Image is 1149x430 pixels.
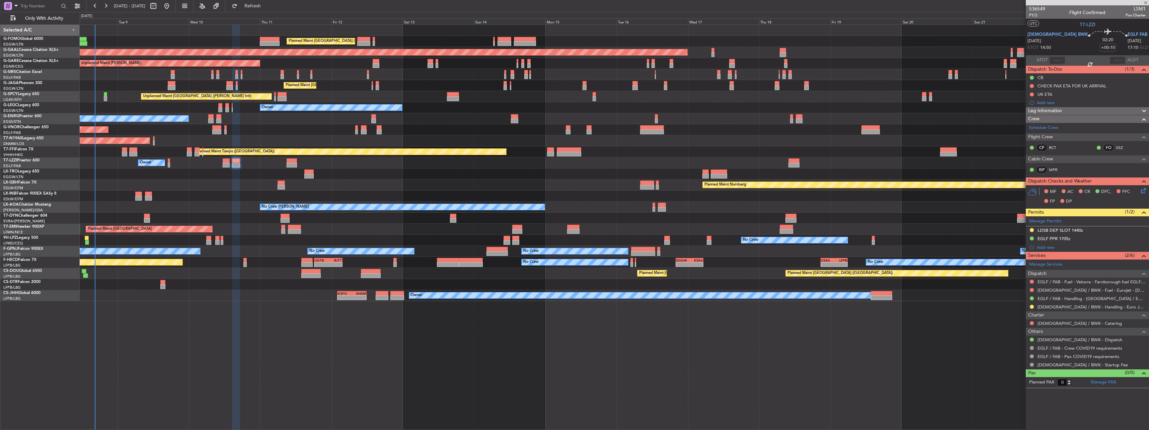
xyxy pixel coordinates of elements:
[1029,12,1045,18] span: P1/2
[1027,31,1088,38] span: [DEMOGRAPHIC_DATA] BWK
[1028,209,1044,216] span: Permits
[3,181,36,185] a: LX-GBHFalcon 7X
[1050,189,1056,195] span: MF
[1027,38,1041,45] span: [DATE]
[3,37,20,41] span: G-FOMO
[3,92,39,96] a: G-SPCYLegacy 650
[3,97,21,102] a: LGAV/ATH
[821,263,834,267] div: -
[3,64,23,69] a: EGNR/CEG
[1125,66,1135,73] span: (1/3)
[3,108,23,113] a: EGGW/LTN
[545,18,617,24] div: Mon 15
[3,280,41,284] a: CS-DTRFalcon 2000
[1038,83,1106,89] div: CHECK PAX ETA FOR UK ARRIVAL
[1027,45,1039,51] span: ETOT
[1028,155,1053,163] span: Cabin Crew
[3,152,23,157] a: VHHH/HKG
[3,103,39,107] a: G-LEGCLegacy 600
[17,16,71,21] span: Only With Activity
[3,158,17,162] span: T7-LZZI
[1038,362,1128,368] a: [DEMOGRAPHIC_DATA] / BWK - Startup Fee
[3,92,18,96] span: G-SPCY
[1028,177,1092,185] span: Dispatch Checks and Weather
[523,246,539,256] div: No Crew
[1125,252,1135,259] span: (2/6)
[1069,9,1105,16] div: Flight Confirmed
[331,18,403,24] div: Fri 12
[3,114,19,118] span: G-ENRG
[834,263,847,267] div: -
[3,192,56,196] a: LX-INBFalcon 900EX EASy II
[1067,189,1073,195] span: AC
[286,80,391,90] div: Planned Maint [GEOGRAPHIC_DATA] ([GEOGRAPHIC_DATA])
[1038,345,1122,351] a: EGLF / FAB - Crew COVID19 requirements
[3,147,33,151] a: T7-FFIFalcon 7X
[1029,5,1045,12] span: 536549
[3,236,17,240] span: 9H-LPZ
[1040,45,1051,51] span: 14:50
[3,247,18,251] span: F-GPNJ
[81,13,92,19] div: [DATE]
[1038,304,1146,310] a: [DEMOGRAPHIC_DATA] / BWK - Handling - Euro Jet [DEMOGRAPHIC_DATA] / BWK
[3,119,21,124] a: EGSS/STN
[3,203,51,207] a: LX-AOACitation Mustang
[523,257,539,267] div: No Crew
[3,130,21,135] a: EGLF/FAB
[1028,107,1062,115] span: Leg Information
[1126,12,1146,18] span: Pos Charter
[1038,320,1122,326] a: [DEMOGRAPHIC_DATA] / BWK - Catering
[1049,167,1064,173] a: MPR
[902,18,973,24] div: Sat 20
[1029,379,1054,386] label: Planned PAX
[197,147,275,157] div: Planned Maint Tianjin ([GEOGRAPHIC_DATA])
[1091,379,1116,386] a: Manage PAX
[787,268,893,278] div: Planned Maint [GEOGRAPHIC_DATA] ([GEOGRAPHIC_DATA])
[3,169,39,173] a: LX-TROLegacy 650
[474,18,545,24] div: Sun 14
[1038,337,1122,343] a: [DEMOGRAPHIC_DATA] / BWK - Dispatch
[3,219,45,224] a: EVRA/[PERSON_NAME]
[3,252,21,257] a: LFPB/LBG
[3,42,23,47] a: EGGW/LTN
[3,208,43,213] a: [PERSON_NAME]/QSA
[1127,57,1138,64] span: ALDT
[403,18,474,24] div: Sat 13
[143,91,251,101] div: Unplanned Maint [GEOGRAPHIC_DATA] ([PERSON_NAME] Intl)
[20,1,59,11] input: Trip Number
[229,1,269,11] button: Refresh
[1028,133,1053,141] span: Flight Crew
[3,81,42,85] a: G-JAGAPhenom 300
[1122,189,1130,195] span: FFC
[1116,145,1131,151] a: SSZ
[1038,287,1146,293] a: [DEMOGRAPHIC_DATA] / BWK - Fuel - Eurojet - [DEMOGRAPHIC_DATA] / BWK
[262,202,309,212] div: No Crew [PERSON_NAME]
[3,269,42,273] a: CS-DOUGlobal 6500
[3,136,22,140] span: T7-N1960
[3,258,36,262] a: F-HECDFalcon 7X
[118,18,189,24] div: Tue 9
[1037,57,1048,64] span: ATOT
[338,296,352,300] div: -
[3,59,19,63] span: G-GARE
[3,86,23,91] a: EGGW/LTN
[88,224,152,234] div: Planned Maint [GEOGRAPHIC_DATA]
[3,169,18,173] span: LX-TRO
[315,258,328,262] div: UGTB
[1125,208,1135,215] span: (1/2)
[3,37,43,41] a: G-FOMOGlobal 6000
[1128,45,1138,51] span: 17:10
[3,280,18,284] span: CS-DTR
[3,125,20,129] span: G-VNOR
[3,214,47,218] a: T7-DYNChallenger 604
[114,3,145,9] span: [DATE] - [DATE]
[1037,244,1146,250] div: Add new
[3,236,38,240] a: 9H-LPZLegacy 500
[3,225,44,229] a: T7-EMIHawker 900XP
[1084,189,1090,195] span: CR
[3,59,59,63] a: G-GARECessna Citation XLS+
[328,258,341,262] div: RJTT
[1036,144,1047,151] div: CP
[689,258,702,262] div: KSEA
[1028,328,1043,336] span: Others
